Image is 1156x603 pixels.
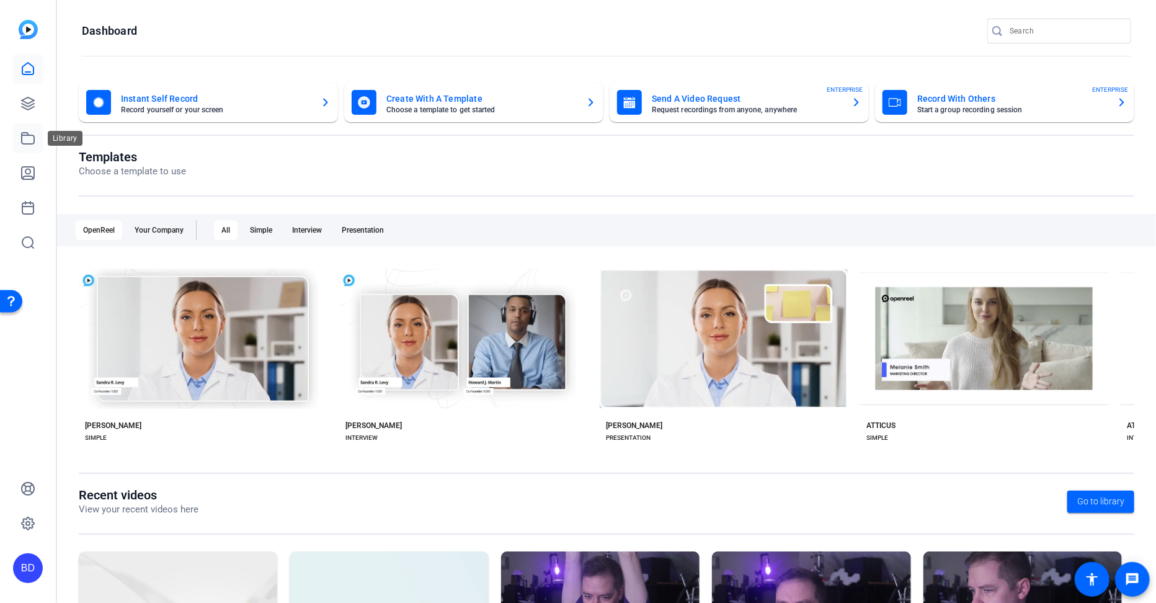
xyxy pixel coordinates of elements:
div: [PERSON_NAME] [85,421,141,431]
div: Your Company [127,220,191,240]
h1: Recent videos [79,488,198,502]
div: SIMPLE [85,433,107,443]
mat-card-title: Create With A Template [386,91,576,106]
h1: Templates [79,150,186,164]
div: OpenReel [76,220,122,240]
button: Send A Video RequestRequest recordings from anyone, anywhereENTERPRISE [610,83,869,122]
div: Simple [242,220,280,240]
mat-icon: message [1125,572,1140,587]
div: INTERVIEW [345,433,378,443]
div: Library [48,131,82,146]
button: Record With OthersStart a group recording sessionENTERPRISE [875,83,1134,122]
button: Instant Self RecordRecord yourself or your screen [79,83,338,122]
div: Presentation [334,220,391,240]
input: Search [1010,24,1121,38]
div: [PERSON_NAME] [345,421,402,431]
button: Create With A TemplateChoose a template to get started [344,83,603,122]
div: [PERSON_NAME] [606,421,662,431]
div: ATTICUS [866,421,896,431]
mat-card-subtitle: Start a group recording session [917,106,1107,114]
span: ENTERPRISE [1092,85,1128,94]
div: Interview [285,220,329,240]
mat-icon: accessibility [1085,572,1100,587]
mat-card-subtitle: Choose a template to get started [386,106,576,114]
mat-card-subtitle: Request recordings from anyone, anywhere [652,106,842,114]
mat-card-title: Send A Video Request [652,91,842,106]
div: ATTICUS [1127,421,1156,431]
mat-card-title: Record With Others [917,91,1107,106]
h1: Dashboard [82,24,137,38]
p: View your recent videos here [79,502,198,517]
div: SIMPLE [866,433,888,443]
span: Go to library [1077,495,1124,508]
p: Choose a template to use [79,164,186,179]
mat-card-title: Instant Self Record [121,91,311,106]
mat-card-subtitle: Record yourself or your screen [121,106,311,114]
div: All [214,220,238,240]
span: ENTERPRISE [827,85,863,94]
a: Go to library [1067,491,1134,513]
img: blue-gradient.svg [19,20,38,39]
div: PRESENTATION [606,433,651,443]
div: BD [13,553,43,583]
